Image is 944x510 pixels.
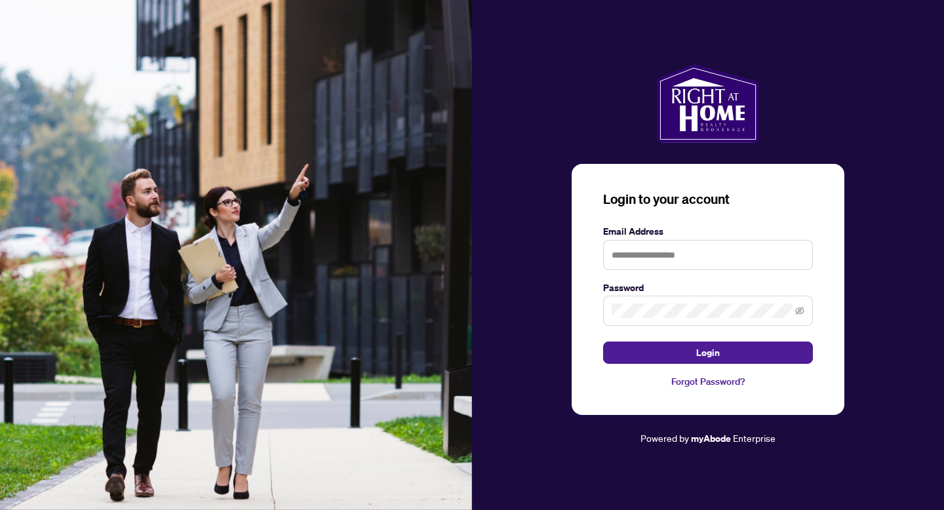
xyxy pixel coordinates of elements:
img: ma-logo [657,64,758,143]
span: Login [696,342,720,363]
label: Password [603,281,813,295]
h3: Login to your account [603,190,813,208]
span: Enterprise [733,432,776,444]
a: Forgot Password? [603,374,813,389]
span: eye-invisible [795,306,804,315]
span: Powered by [640,432,689,444]
label: Email Address [603,224,813,239]
button: Login [603,342,813,364]
a: myAbode [691,431,731,446]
